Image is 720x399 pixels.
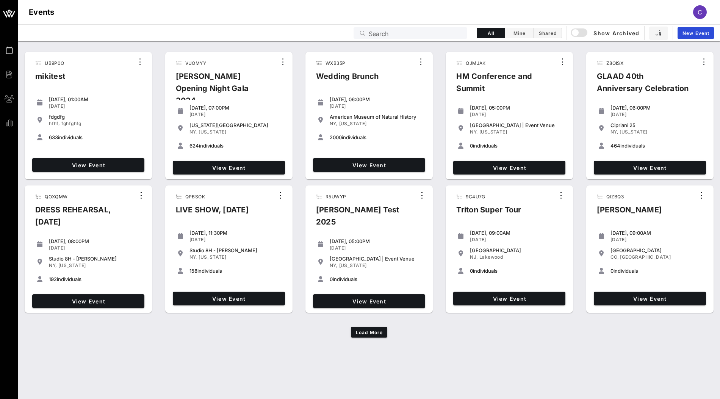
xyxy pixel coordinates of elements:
[597,295,703,302] span: View Event
[610,129,618,135] span: NY,
[189,230,282,236] div: [DATE], 11:30PM
[189,268,197,274] span: 158
[49,276,57,282] span: 192
[339,121,367,126] span: [US_STATE]
[173,292,285,305] a: View Event
[326,60,345,66] span: WXB35P
[453,161,565,174] a: View Event
[591,204,668,222] div: [PERSON_NAME]
[470,237,562,243] div: [DATE]
[313,158,425,172] a: View Event
[682,30,709,36] span: New Event
[330,114,422,120] div: American Museum of Natural History
[49,245,141,251] div: [DATE]
[477,28,505,38] button: All
[610,268,703,274] div: individuals
[470,230,562,236] div: [DATE], 09:00AM
[29,6,55,18] h1: Events
[189,105,282,111] div: [DATE], 07:00PM
[49,238,141,244] div: [DATE], 08:00PM
[610,237,703,243] div: [DATE]
[351,327,388,338] button: Load More
[61,121,81,126] span: fghfghfg
[450,70,556,101] div: HM Conference and Summit
[456,295,562,302] span: View Event
[330,262,338,268] span: NY,
[594,292,706,305] a: View Event
[313,294,425,308] a: View Event
[189,129,197,135] span: NY,
[620,254,671,260] span: [GEOGRAPHIC_DATA]
[479,254,503,260] span: Lakewood
[610,230,703,236] div: [DATE], 09:00AM
[571,26,640,40] button: Show Archived
[176,295,282,302] span: View Event
[479,129,507,135] span: [US_STATE]
[330,96,422,102] div: [DATE], 06:00PM
[355,330,383,335] span: Load More
[470,268,473,274] span: 0
[572,28,639,38] span: Show Archived
[505,28,534,38] button: Mine
[470,112,562,118] div: [DATE]
[49,121,60,126] span: hfhf,
[594,161,706,174] a: View Event
[35,298,141,305] span: View Event
[49,256,141,262] div: Studio 8H - [PERSON_NAME]
[453,292,565,305] a: View Event
[189,112,282,118] div: [DATE]
[470,143,562,149] div: individuals
[199,129,226,135] span: [US_STATE]
[470,105,562,111] div: [DATE], 05:00PM
[310,70,385,88] div: Wedding Brunch
[32,294,144,308] a: View Event
[32,158,144,172] a: View Event
[189,254,197,260] span: NY,
[610,143,703,149] div: individuals
[330,276,422,282] div: individuals
[330,121,338,126] span: NY,
[49,262,57,268] span: NY,
[620,129,647,135] span: [US_STATE]
[189,143,199,149] span: 624
[610,122,703,128] div: Cipriani 25
[185,60,206,66] span: VUOMYY
[189,237,282,243] div: [DATE]
[470,254,478,260] span: NJ,
[49,276,141,282] div: individuals
[456,165,562,171] span: View Event
[45,194,67,199] span: QOXQMW
[326,194,346,199] span: R5UWYP
[170,204,255,222] div: LIVE SHOW, [DATE]
[591,70,698,101] div: GLAAD 40th Anniversary Celebration
[470,129,478,135] span: NY,
[330,103,422,109] div: [DATE]
[330,134,422,140] div: individuals
[49,134,58,140] span: 633
[176,165,282,171] span: View Event
[58,262,86,268] span: [US_STATE]
[173,161,285,174] a: View Event
[189,143,282,149] div: individuals
[35,162,141,168] span: View Event
[470,122,562,128] div: [GEOGRAPHIC_DATA] | Event Venue
[339,262,367,268] span: [US_STATE]
[199,254,226,260] span: [US_STATE]
[610,254,619,260] span: CO,
[610,268,614,274] span: 0
[49,96,141,102] div: [DATE], 01:00AM
[189,268,282,274] div: individuals
[610,247,703,253] div: [GEOGRAPHIC_DATA]
[330,245,422,251] div: [DATE]
[330,256,422,262] div: [GEOGRAPHIC_DATA] | Event Venue
[466,194,485,199] span: 9C4U7G
[610,112,703,118] div: [DATE]
[316,162,422,168] span: View Event
[610,143,620,149] span: 464
[189,122,282,128] div: [US_STATE][GEOGRAPHIC_DATA]
[470,247,562,253] div: [GEOGRAPHIC_DATA]
[470,268,562,274] div: individuals
[330,238,422,244] div: [DATE], 05:00PM
[29,70,71,88] div: mikitest
[189,247,282,253] div: Studio 8H - [PERSON_NAME]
